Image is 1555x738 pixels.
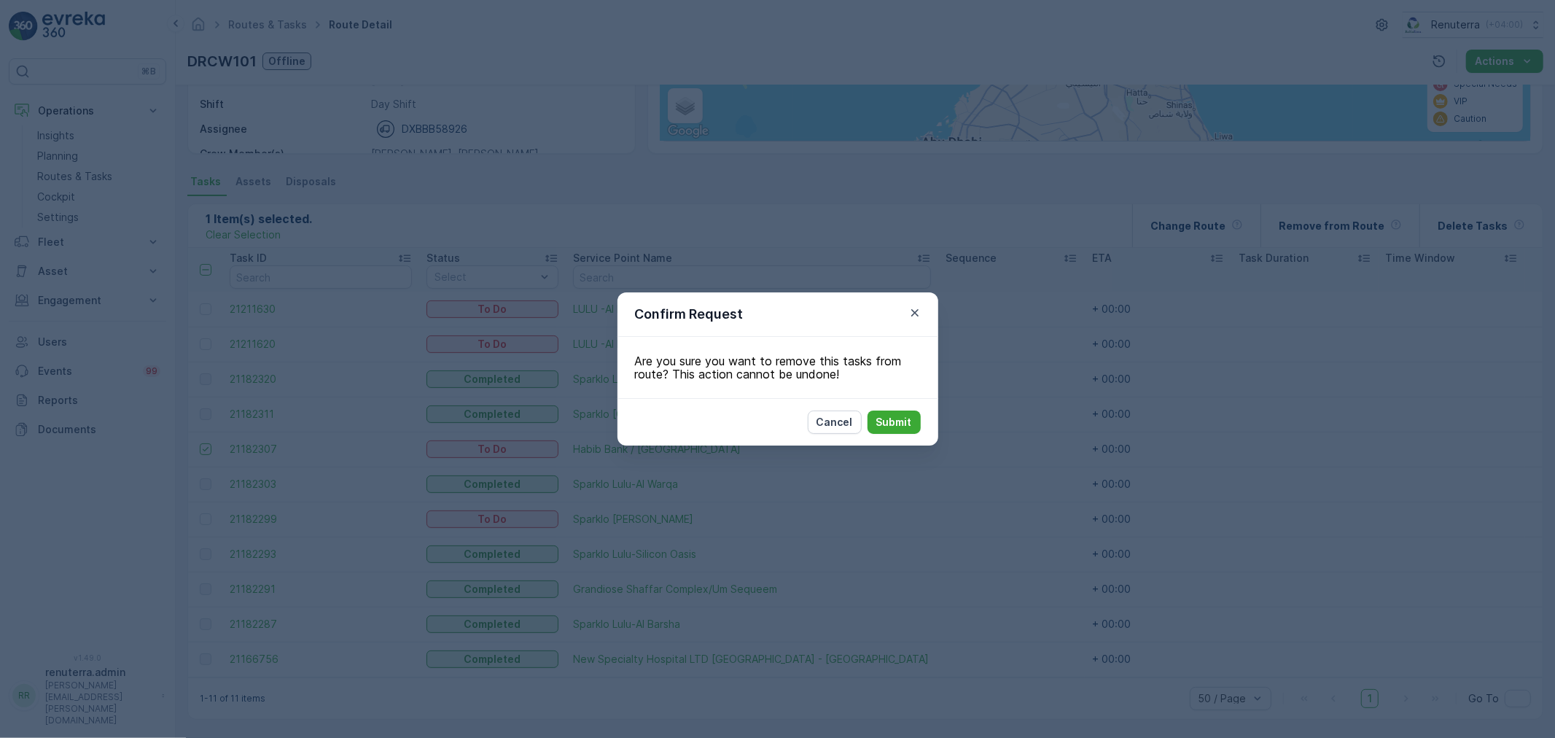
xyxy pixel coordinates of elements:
[817,415,853,430] p: Cancel
[617,337,938,398] div: Are you sure you want to remove this tasks from route? This action cannot be undone!
[808,411,862,434] button: Cancel
[868,411,921,434] button: Submit
[635,304,744,325] p: Confirm Request
[876,415,912,430] p: Submit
